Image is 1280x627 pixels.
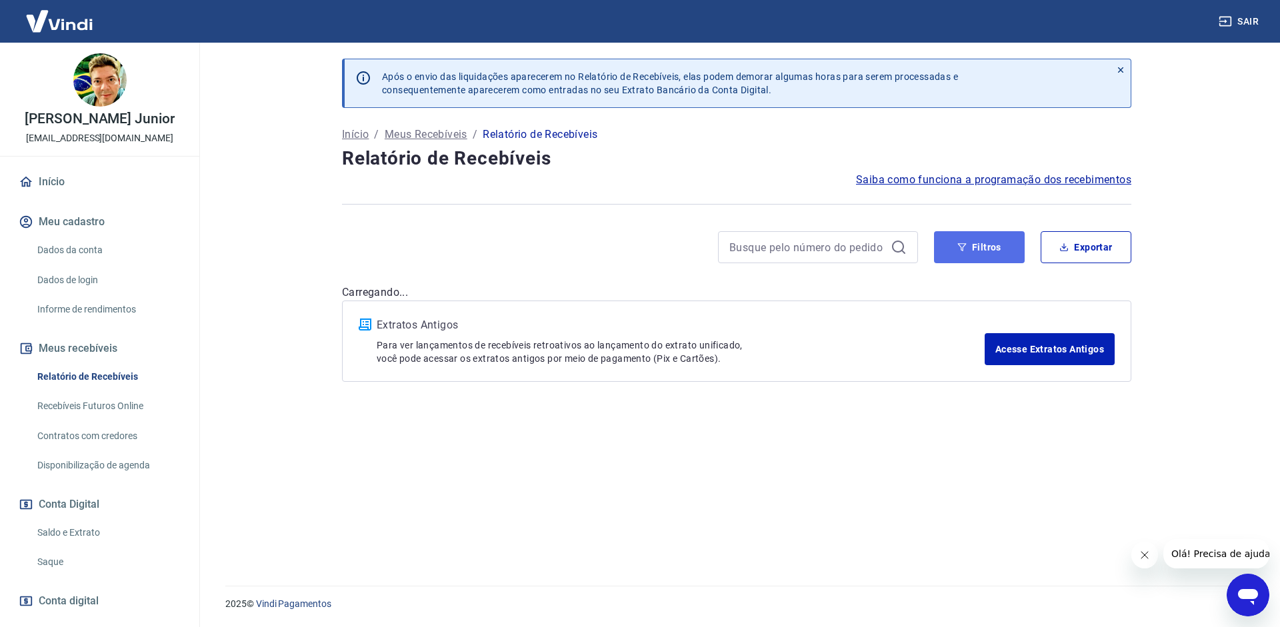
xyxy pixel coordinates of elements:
a: Disponibilização de agenda [32,452,183,479]
a: Saque [32,548,183,576]
img: ícone [359,318,371,330]
p: Relatório de Recebíveis [483,127,597,143]
p: [EMAIL_ADDRESS][DOMAIN_NAME] [26,131,173,145]
a: Dados da conta [32,237,183,264]
iframe: Botão para abrir a janela de mensagens [1227,574,1269,616]
p: / [473,127,477,143]
button: Conta Digital [16,490,183,519]
p: Carregando... [342,285,1131,301]
iframe: Fechar mensagem [1131,542,1158,568]
button: Exportar [1041,231,1131,263]
span: Olá! Precisa de ajuda? [8,9,112,20]
a: Acesse Extratos Antigos [985,333,1115,365]
button: Meu cadastro [16,207,183,237]
button: Filtros [934,231,1025,263]
a: Dados de login [32,267,183,294]
p: 2025 © [225,597,1248,611]
img: Vindi [16,1,103,41]
a: Início [342,127,369,143]
a: Saiba como funciona a programação dos recebimentos [856,172,1131,188]
a: Recebíveis Futuros Online [32,392,183,420]
a: Saldo e Extrato [32,519,183,546]
a: Início [16,167,183,197]
p: / [374,127,379,143]
img: 40958a5d-ac93-4d9b-8f90-c2e9f6170d14.jpeg [73,53,127,107]
a: Meus Recebíveis [385,127,467,143]
input: Busque pelo número do pedido [729,237,885,257]
p: Após o envio das liquidações aparecerem no Relatório de Recebíveis, elas podem demorar algumas ho... [382,70,958,97]
p: Para ver lançamentos de recebíveis retroativos ao lançamento do extrato unificado, você pode aces... [377,338,985,365]
span: Conta digital [39,592,99,610]
iframe: Mensagem da empresa [1163,539,1269,568]
p: Extratos Antigos [377,317,985,333]
a: Informe de rendimentos [32,296,183,323]
a: Relatório de Recebíveis [32,363,183,390]
button: Sair [1216,9,1264,34]
a: Contratos com credores [32,422,183,450]
p: [PERSON_NAME] Junior [25,112,175,126]
a: Conta digital [16,586,183,616]
h4: Relatório de Recebíveis [342,145,1131,172]
button: Meus recebíveis [16,334,183,363]
a: Vindi Pagamentos [256,598,331,609]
